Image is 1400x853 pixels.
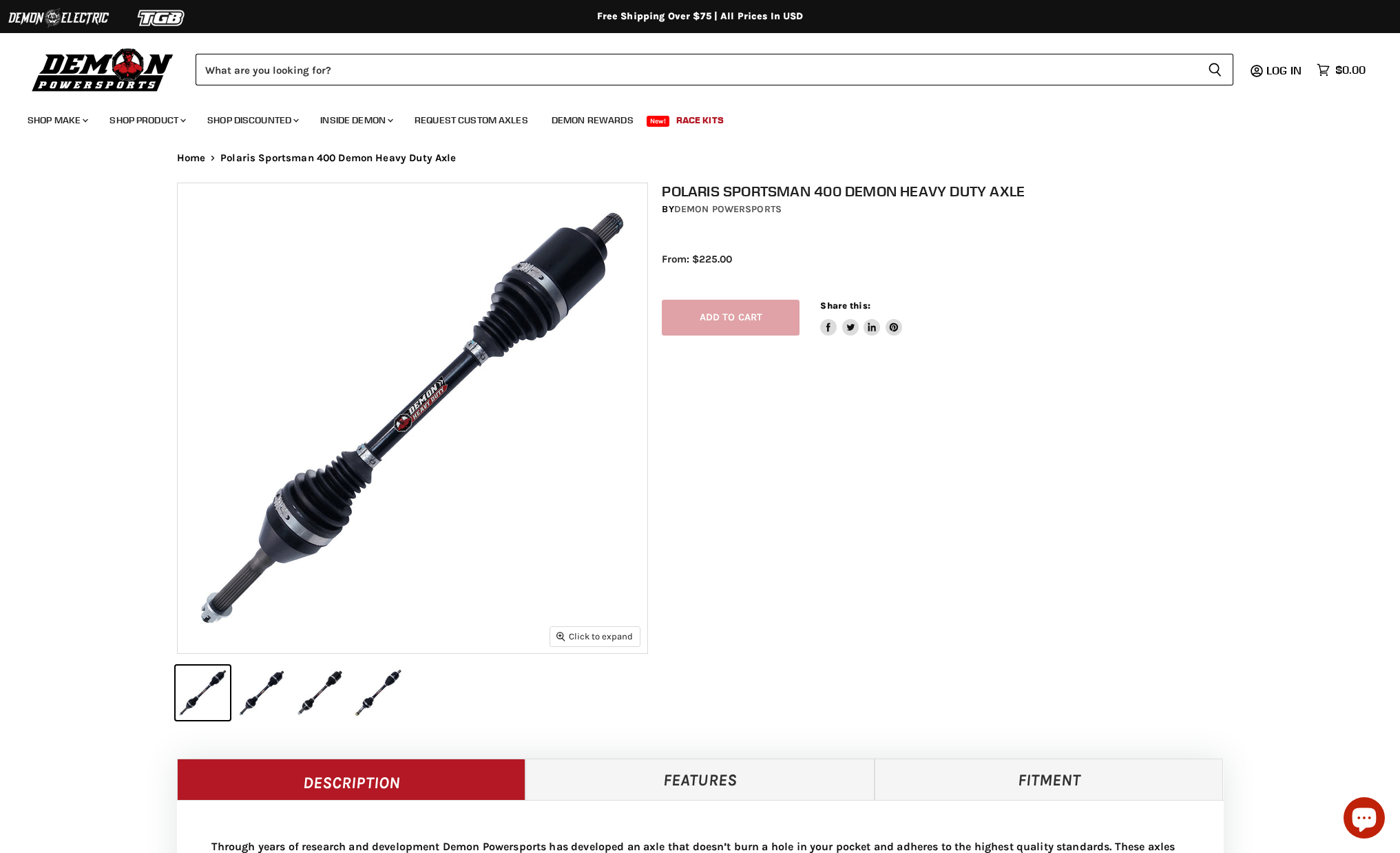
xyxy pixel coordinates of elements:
a: Demon Rewards [541,106,644,134]
inbox-online-store-chat: Shopify online store chat [1339,797,1389,842]
span: Polaris Sportsman 400 Demon Heavy Duty Axle [220,152,456,164]
button: Click to expand [550,627,640,646]
a: Inside Demon [310,106,401,134]
span: New! [647,116,670,127]
h1: Polaris Sportsman 400 Demon Heavy Duty Axle [662,183,1237,200]
ul: Main menu [17,101,1362,134]
nav: Breadcrumbs [149,152,1251,164]
a: Shop Discounted [197,106,307,134]
a: Shop Product [99,106,194,134]
a: Features [525,759,875,800]
a: Demon Powersports [674,203,782,215]
input: Search [196,54,1197,85]
a: Request Custom Axles [404,106,539,134]
button: IMAGE thumbnail [293,666,347,720]
form: Product [196,54,1233,85]
span: Click to expand [556,631,633,641]
button: IMAGE thumbnail [351,666,406,720]
span: Log in [1266,63,1302,77]
a: Shop Make [17,106,96,134]
span: Share this: [820,300,870,311]
span: $0.00 [1335,63,1366,76]
aside: Share this: [820,300,902,336]
img: Demon Electric Logo 2 [7,5,110,31]
img: TGB Logo 2 [110,5,213,31]
a: Fitment [875,759,1224,800]
a: Race Kits [666,106,734,134]
button: IMAGE thumbnail [234,666,289,720]
span: From: $225.00 [662,253,732,265]
div: Free Shipping Over $75 | All Prices In USD [149,10,1251,23]
img: IMAGE [178,183,647,653]
div: by [662,202,1237,217]
a: Log in [1260,64,1310,76]
button: IMAGE thumbnail [176,666,230,720]
a: $0.00 [1310,60,1372,80]
a: Description [177,759,526,800]
img: Demon Powersports [28,45,178,94]
button: Search [1197,54,1233,85]
a: Home [177,152,206,164]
